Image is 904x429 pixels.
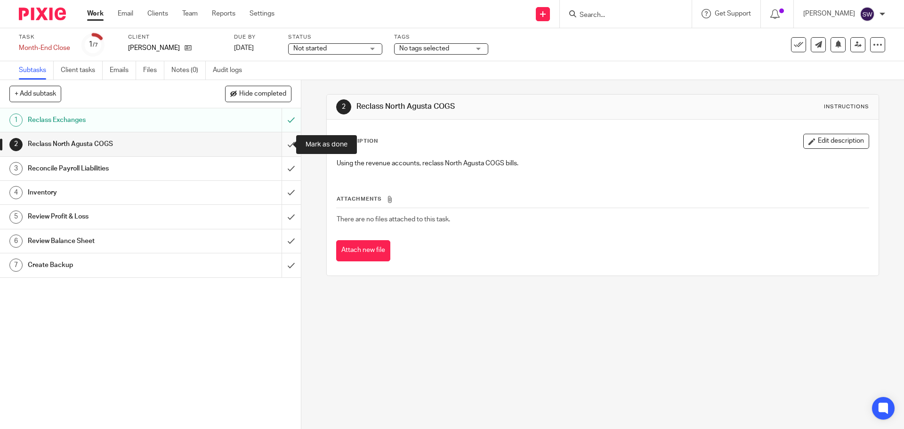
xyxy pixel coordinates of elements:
h1: Reclass North Agusta COGS [28,137,191,151]
a: Team [182,9,198,18]
div: 6 [9,235,23,248]
h1: Reclass Exchanges [28,113,191,127]
p: Description [336,138,378,145]
button: + Add subtask [9,86,61,102]
a: Reports [212,9,235,18]
button: Hide completed [225,86,291,102]
div: 7 [9,259,23,272]
p: [PERSON_NAME] [803,9,855,18]
div: 2 [9,138,23,151]
div: Instructions [824,103,869,111]
span: [DATE] [234,45,254,51]
h1: Create Backup [28,258,191,272]
button: Edit description [803,134,869,149]
div: 1 [89,39,98,50]
p: Using the revenue accounts, reclass North Agusta COGS bills. [337,159,868,168]
a: Clients [147,9,168,18]
img: svg%3E [860,7,875,22]
span: There are no files attached to this task. [337,216,450,223]
div: 5 [9,210,23,224]
span: No tags selected [399,45,449,52]
h1: Reconcile Payroll Liabilities [28,162,191,176]
div: 2 [336,99,351,114]
a: Settings [250,9,274,18]
p: [PERSON_NAME] [128,43,180,53]
a: Work [87,9,104,18]
span: Get Support [715,10,751,17]
label: Client [128,33,222,41]
a: Notes (0) [171,61,206,80]
div: 1 [9,113,23,127]
span: Attachments [337,196,382,202]
a: Emails [110,61,136,80]
span: Not started [293,45,327,52]
a: Email [118,9,133,18]
div: 4 [9,186,23,199]
label: Due by [234,33,276,41]
img: Pixie [19,8,66,20]
button: Attach new file [336,240,390,261]
a: Client tasks [61,61,103,80]
div: 3 [9,162,23,175]
span: Hide completed [239,90,286,98]
a: Audit logs [213,61,249,80]
a: Files [143,61,164,80]
div: Month-End Close [19,43,70,53]
h1: Review Profit & Loss [28,210,191,224]
h1: Reclass North Agusta COGS [356,102,623,112]
label: Tags [394,33,488,41]
h1: Review Balance Sheet [28,234,191,248]
label: Status [288,33,382,41]
h1: Inventory [28,186,191,200]
a: Subtasks [19,61,54,80]
small: /7 [93,42,98,48]
label: Task [19,33,70,41]
input: Search [579,11,663,20]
